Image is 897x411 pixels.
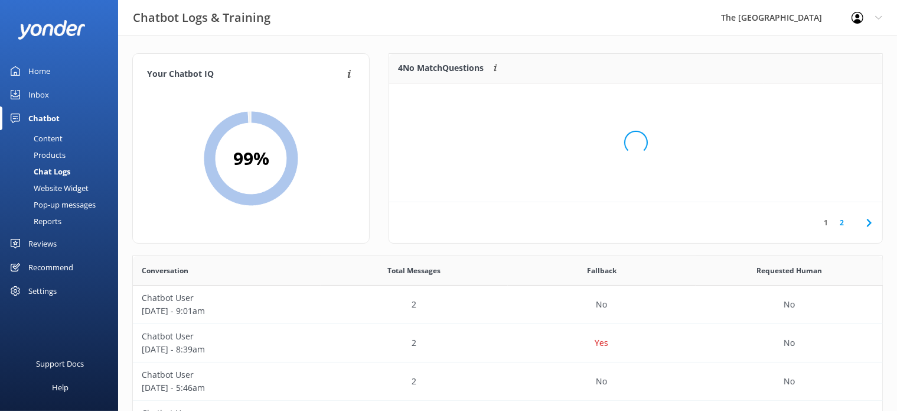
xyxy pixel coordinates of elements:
div: Website Widget [7,180,89,196]
a: Products [7,147,118,163]
div: Settings [28,279,57,303]
a: Pop-up messages [7,196,118,213]
div: Pop-up messages [7,196,96,213]
div: Chat Logs [7,163,70,180]
span: Conversation [142,265,188,276]
div: Inbox [28,83,49,106]
div: Home [28,59,50,83]
img: yonder-white-logo.png [18,20,86,40]
p: 4 No Match Questions [398,62,484,75]
p: No [596,375,607,388]
a: Content [7,130,118,147]
h3: Chatbot Logs & Training [133,8,270,27]
div: Reviews [28,232,57,255]
div: Support Docs [37,352,84,376]
h4: Your Chatbot IQ [147,68,344,81]
a: Website Widget [7,180,118,196]
span: Total Messages [387,265,441,276]
p: [DATE] - 5:46am [142,381,312,394]
div: row [133,363,883,401]
a: Reports [7,213,118,229]
div: Reports [7,213,61,229]
p: 2 [412,375,416,388]
h2: 99 % [233,144,269,173]
p: Chatbot User [142,368,312,381]
div: Help [52,376,69,399]
div: Products [7,147,66,163]
div: row [133,324,883,363]
p: [DATE] - 9:01am [142,305,312,318]
div: grid [389,83,882,202]
p: No [784,375,795,388]
div: Chatbot [28,106,60,130]
div: row [133,286,883,324]
p: [DATE] - 8:39am [142,343,312,356]
div: Content [7,130,63,147]
a: Chat Logs [7,163,118,180]
p: Chatbot User [142,292,312,305]
div: Recommend [28,255,73,279]
p: Chatbot User [142,330,312,343]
